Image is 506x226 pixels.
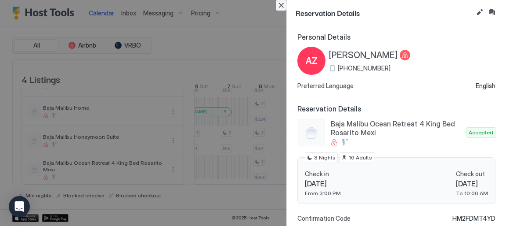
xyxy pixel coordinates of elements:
span: Preferred Language [297,82,354,90]
span: [DATE] [456,179,488,188]
span: Reservation Details [296,7,473,18]
span: Baja Malibu Ocean Retreat 4 King Bed Rosarito Mexi [331,119,463,137]
span: Accepted [469,129,493,137]
span: [PHONE_NUMBER] [338,64,390,72]
span: 16 Adults [349,154,372,162]
span: [DATE] [305,179,341,188]
button: Edit reservation [474,7,485,18]
span: Confirmation Code [297,215,351,222]
span: From 3:00 PM [305,190,341,196]
span: HM2FDMT4YD [452,215,495,222]
span: Reservation Details [297,104,495,113]
span: Personal Details [297,33,495,41]
span: 3 Nights [314,154,336,162]
div: Open Intercom Messenger [9,196,30,217]
span: To 10:00 AM [456,190,488,196]
span: [PERSON_NAME] [329,50,398,61]
span: AZ [306,54,318,67]
span: Check in [305,170,341,178]
button: Inbox [487,7,497,18]
span: English [476,82,495,90]
span: Check out [456,170,488,178]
